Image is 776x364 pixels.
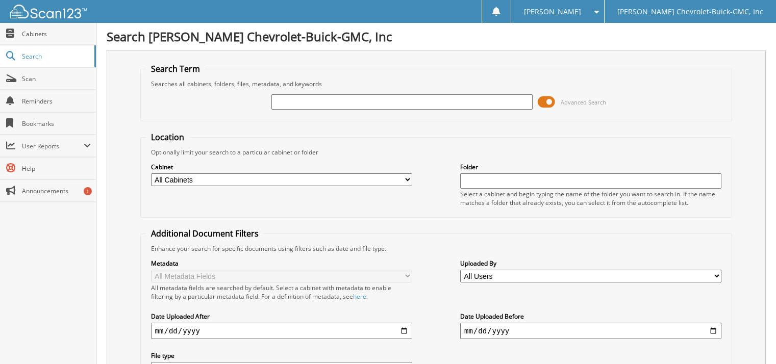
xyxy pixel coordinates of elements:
[146,80,727,88] div: Searches all cabinets, folders, files, metadata, and keywords
[84,187,92,195] div: 1
[524,9,581,15] span: [PERSON_NAME]
[146,132,189,143] legend: Location
[22,164,91,173] span: Help
[22,187,91,195] span: Announcements
[460,163,721,171] label: Folder
[561,98,606,106] span: Advanced Search
[146,228,264,239] legend: Additional Document Filters
[151,312,412,321] label: Date Uploaded After
[22,97,91,106] span: Reminders
[353,292,366,301] a: here
[151,259,412,268] label: Metadata
[146,63,205,74] legend: Search Term
[22,30,91,38] span: Cabinets
[146,244,727,253] div: Enhance your search for specific documents using filters such as date and file type.
[146,148,727,157] div: Optionally limit your search to a particular cabinet or folder
[22,142,84,150] span: User Reports
[151,283,412,301] div: All metadata fields are searched by default. Select a cabinet with metadata to enable filtering b...
[617,9,763,15] span: [PERSON_NAME] Chevrolet-Buick-GMC, Inc
[460,312,721,321] label: Date Uploaded Before
[460,259,721,268] label: Uploaded By
[22,52,89,61] span: Search
[107,28,766,45] h1: Search [PERSON_NAME] Chevrolet-Buick-GMC, Inc
[151,351,412,360] label: File type
[460,323,721,339] input: end
[22,119,91,128] span: Bookmarks
[151,323,412,339] input: start
[10,5,87,18] img: scan123-logo-white.svg
[22,74,91,83] span: Scan
[151,163,412,171] label: Cabinet
[460,190,721,207] div: Select a cabinet and begin typing the name of the folder you want to search in. If the name match...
